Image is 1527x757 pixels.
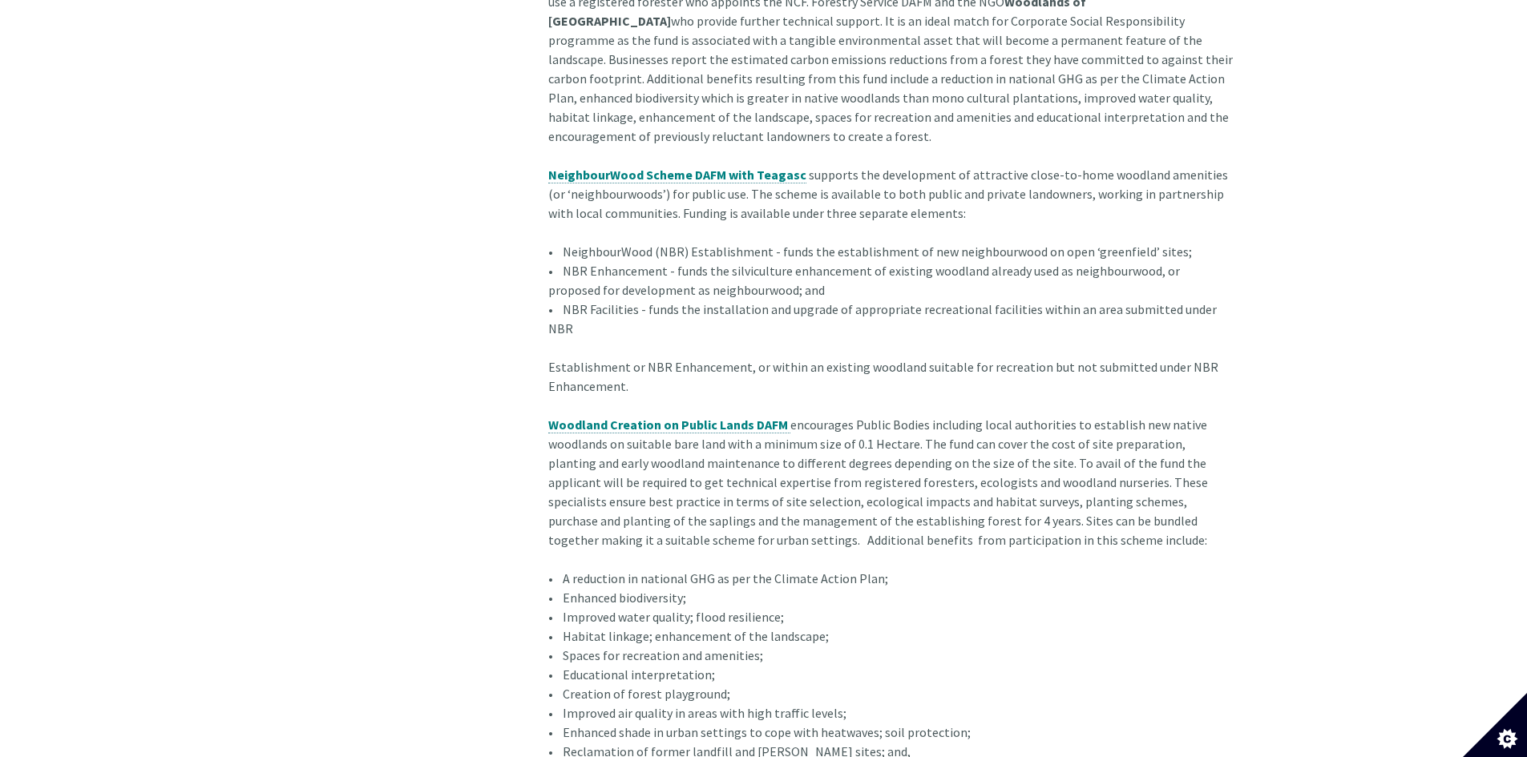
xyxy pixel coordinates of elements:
[548,167,806,183] a: NeighbourWood Scheme DAFM with Teagasc
[1463,693,1527,757] button: Set cookie preferences
[548,167,806,183] strong: NeighbourWood Scheme DAFM with Teagasc
[548,417,790,433] a: Woodland Creation on Public Lands DAFM
[548,417,788,433] strong: Woodland Creation on Public Lands DAFM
